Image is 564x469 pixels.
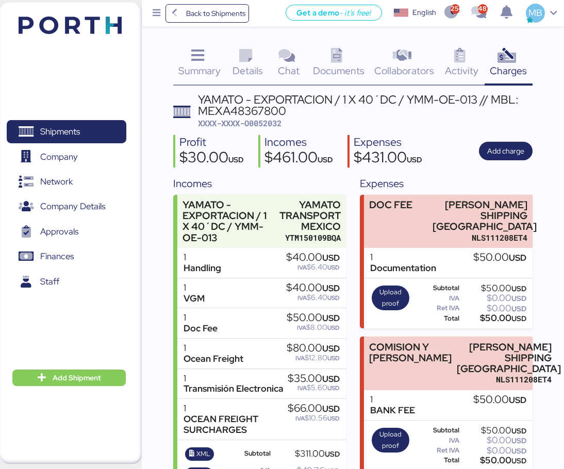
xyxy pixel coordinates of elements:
[185,447,214,461] button: XML
[7,220,126,244] a: Approvals
[184,293,205,304] div: VGM
[407,155,422,164] span: USD
[415,305,460,312] div: Ret IVA
[40,124,80,139] span: Shipments
[327,414,340,423] span: USD
[40,274,59,289] span: Staff
[327,294,340,302] span: USD
[297,263,307,272] span: IVA
[528,6,542,20] span: MB
[327,354,340,362] span: USD
[273,450,340,458] div: $311.00
[360,176,532,191] div: Expenses
[287,354,340,362] div: $12.80
[511,446,526,456] span: USD
[318,155,333,164] span: USD
[279,232,341,243] div: YTM150109BQA
[322,312,340,324] span: USD
[228,155,244,164] span: USD
[198,118,281,128] span: XXXX-XXXX-O0052032
[288,384,340,392] div: $5.60
[40,174,73,189] span: Network
[461,314,526,322] div: $50.00
[479,142,533,160] button: Add charge
[295,414,305,423] span: IVA
[288,414,340,422] div: $10.56
[184,282,205,293] div: 1
[7,195,126,219] a: Company Details
[461,437,526,444] div: $0.00
[184,383,284,394] div: Transmisión Electronica
[7,120,126,144] a: Shipments
[322,403,340,414] span: USD
[511,294,526,303] span: USD
[509,394,526,406] span: USD
[457,342,552,374] div: [PERSON_NAME] SHIPPING [GEOGRAPHIC_DATA]
[415,457,460,464] div: Total
[184,252,221,263] div: 1
[325,449,340,459] span: USD
[183,199,274,243] div: YAMATO - EXPORTACION / 1 X 40´DC / YMM-OE-013
[184,354,243,364] div: Ocean Freight
[511,426,526,435] span: USD
[286,252,340,263] div: $40.00
[433,199,527,232] div: [PERSON_NAME] SHIPPING [GEOGRAPHIC_DATA]
[369,199,412,210] div: DOC FEE
[7,270,126,294] a: Staff
[374,64,434,77] span: Collaborators
[286,263,340,271] div: $6.40
[327,384,340,392] span: USD
[370,252,436,263] div: 1
[369,342,452,363] div: COMISION Y [PERSON_NAME]
[487,145,524,157] span: Add charge
[165,4,250,23] a: Back to Shipments
[322,252,340,263] span: USD
[461,427,526,434] div: $50.00
[295,354,305,362] span: IVA
[184,312,218,323] div: 1
[287,312,340,324] div: $50.00
[196,448,210,460] span: XML
[473,252,526,263] div: $50.00
[264,135,333,150] div: Incomes
[288,373,340,384] div: $35.00
[264,150,333,167] div: $461.00
[327,324,340,332] span: USD
[7,245,126,269] a: Finances
[509,252,526,263] span: USD
[184,373,284,384] div: 1
[287,343,340,354] div: $80.00
[457,374,552,385] div: NLS111208ET4
[279,199,341,232] div: YAMATO TRANSPORT MEXICO
[375,287,406,309] span: Upload proof
[198,94,533,117] div: YAMATO - EXPORTACION / 1 X 40´DC / YMM-OE-013 // MBL: MEXA48367800
[278,64,300,77] span: Chat
[297,384,307,392] span: IVA
[40,149,78,164] span: Company
[179,150,244,167] div: $30.00
[511,314,526,323] span: USD
[297,294,307,302] span: IVA
[287,324,340,331] div: $8.00
[173,176,345,191] div: Incomes
[511,304,526,313] span: USD
[370,263,436,274] div: Documentation
[415,427,460,434] div: Subtotal
[184,343,243,354] div: 1
[461,284,526,292] div: $50.00
[322,282,340,294] span: USD
[412,7,436,18] div: English
[184,414,287,435] div: OCEAN FREIGHT SURCHARGES
[179,135,244,150] div: Profit
[375,429,406,451] span: Upload proof
[286,282,340,294] div: $40.00
[313,64,364,77] span: Documents
[286,294,340,301] div: $6.40
[445,64,478,77] span: Activity
[322,343,340,354] span: USD
[184,263,221,274] div: Handling
[7,145,126,169] a: Company
[186,7,245,20] span: Back to Shipments
[184,323,218,334] div: Doc Fee
[433,232,527,243] div: NLS111208ET4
